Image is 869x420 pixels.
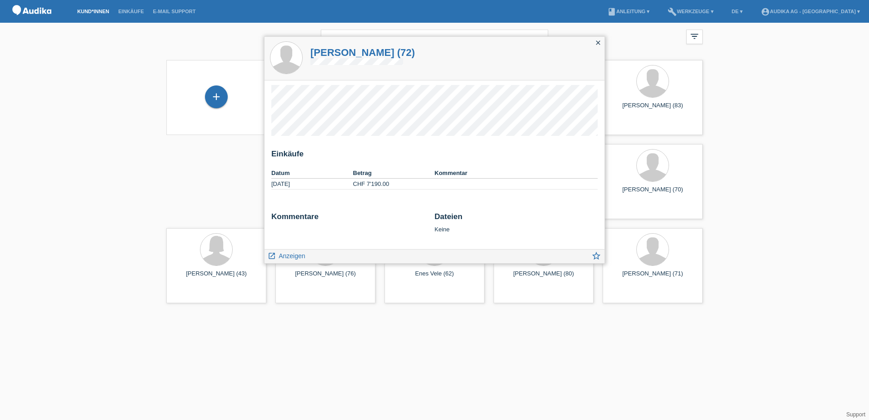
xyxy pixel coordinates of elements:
div: [PERSON_NAME] (70) [610,186,695,200]
h2: Einkäufe [271,150,598,163]
div: [PERSON_NAME] (71) [610,270,695,285]
div: [PERSON_NAME] (43) [174,270,259,285]
div: Keine [434,212,598,233]
a: POS — MF Group [9,18,55,25]
div: [PERSON_NAME] (76) [283,270,368,285]
a: [PERSON_NAME] (72) [310,47,415,58]
i: account_circle [761,7,770,16]
i: close [594,39,602,46]
input: Suche... [321,30,548,51]
div: [PERSON_NAME] (83) [610,102,695,116]
div: Kund*in hinzufügen [205,89,227,105]
i: star_border [591,251,601,261]
a: account_circleAudika AG - [GEOGRAPHIC_DATA] ▾ [756,9,864,14]
a: DE ▾ [727,9,747,14]
span: Anzeigen [279,252,305,260]
th: Kommentar [434,168,598,179]
a: launch Anzeigen [268,250,305,261]
td: [DATE] [271,179,353,190]
a: Kund*innen [73,9,114,14]
i: build [668,7,677,16]
i: launch [268,252,276,260]
a: Support [846,411,865,418]
a: bookAnleitung ▾ [603,9,654,14]
h2: Kommentare [271,212,428,226]
a: buildWerkzeuge ▾ [663,9,718,14]
th: Betrag [353,168,435,179]
i: filter_list [689,31,699,41]
a: Einkäufe [114,9,148,14]
a: star_border [591,252,601,263]
h2: Dateien [434,212,598,226]
td: CHF 7'190.00 [353,179,435,190]
div: Enes Vele (62) [392,270,477,285]
i: book [607,7,616,16]
a: E-Mail Support [149,9,200,14]
th: Datum [271,168,353,179]
div: [PERSON_NAME] (80) [501,270,586,285]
